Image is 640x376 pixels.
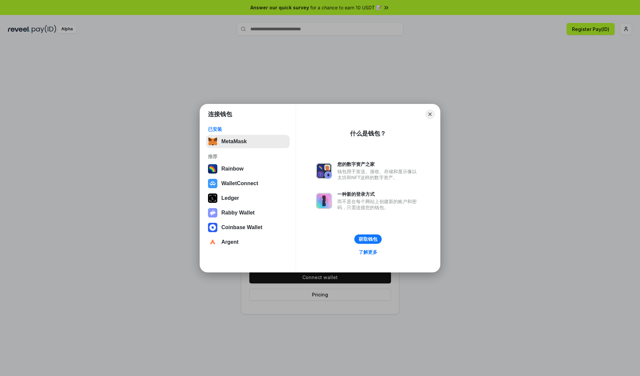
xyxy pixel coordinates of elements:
[221,210,255,216] div: Rabby Wallet
[359,249,377,255] div: 了解更多
[337,169,420,181] div: 钱包用于发送、接收、存储和显示像以太坊和NFT这样的数字资产。
[208,237,217,247] img: svg+xml,%3Csvg%20width%3D%2228%22%20height%3D%2228%22%20viewBox%3D%220%200%2028%2028%22%20fill%3D...
[208,179,217,188] img: svg+xml,%3Csvg%20width%3D%2228%22%20height%3D%2228%22%20viewBox%3D%220%200%2028%2028%22%20fill%3D...
[316,193,332,209] img: svg+xml,%3Csvg%20xmlns%3D%22http%3A%2F%2Fwww.w3.org%2F2000%2Fsvg%22%20fill%3D%22none%22%20viewBox...
[337,198,420,210] div: 而不是在每个网站上创建新的账户和密码，只需连接您的钱包。
[208,223,217,232] img: svg+xml,%3Csvg%20width%3D%2228%22%20height%3D%2228%22%20viewBox%3D%220%200%2028%2028%22%20fill%3D...
[221,139,247,145] div: MetaMask
[208,164,217,174] img: svg+xml,%3Csvg%20width%3D%22120%22%20height%3D%22120%22%20viewBox%3D%220%200%20120%20120%22%20fil...
[208,126,288,132] div: 已安装
[316,163,332,179] img: svg+xml,%3Csvg%20xmlns%3D%22http%3A%2F%2Fwww.w3.org%2F2000%2Fsvg%22%20fill%3D%22none%22%20viewBox...
[206,191,290,205] button: Ledger
[337,161,420,167] div: 您的数字资产之家
[354,234,382,244] button: 获取钱包
[208,110,232,118] h1: 连接钱包
[206,206,290,219] button: Rabby Wallet
[337,191,420,197] div: 一种新的登录方式
[206,135,290,148] button: MetaMask
[221,181,258,187] div: WalletConnect
[350,130,386,138] div: 什么是钱包？
[208,154,288,160] div: 推荐
[221,224,262,230] div: Coinbase Wallet
[206,235,290,249] button: Argent
[221,195,239,201] div: Ledger
[206,177,290,190] button: WalletConnect
[206,162,290,176] button: Rainbow
[355,248,381,256] a: 了解更多
[208,137,217,146] img: svg+xml,%3Csvg%20fill%3D%22none%22%20height%3D%2233%22%20viewBox%3D%220%200%2035%2033%22%20width%...
[425,110,435,119] button: Close
[206,221,290,234] button: Coinbase Wallet
[208,208,217,217] img: svg+xml,%3Csvg%20xmlns%3D%22http%3A%2F%2Fwww.w3.org%2F2000%2Fsvg%22%20fill%3D%22none%22%20viewBox...
[359,236,377,242] div: 获取钱包
[221,239,239,245] div: Argent
[208,193,217,203] img: svg+xml,%3Csvg%20xmlns%3D%22http%3A%2F%2Fwww.w3.org%2F2000%2Fsvg%22%20width%3D%2228%22%20height%3...
[221,166,244,172] div: Rainbow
